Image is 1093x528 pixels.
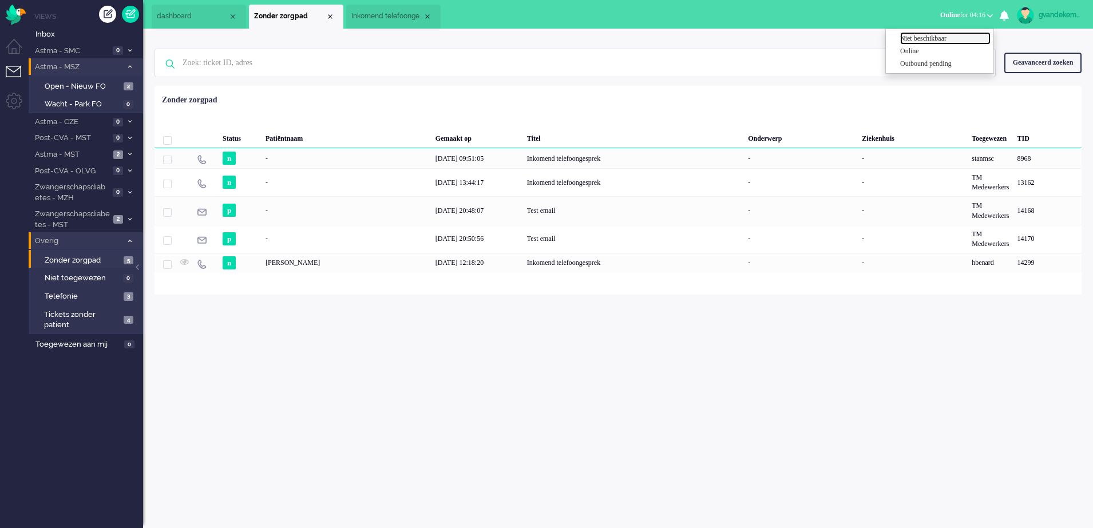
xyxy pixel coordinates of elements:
[113,134,123,142] span: 0
[900,59,991,69] label: Outbound pending
[940,11,960,19] span: Online
[45,81,121,92] span: Open - Nieuw FO
[431,168,523,196] div: [DATE] 13:44:17
[249,5,343,29] li: View
[744,253,858,273] div: -
[351,11,423,21] span: Inkomend telefoongesprek
[223,152,236,165] span: n
[431,253,523,273] div: [DATE] 12:18:20
[33,97,142,110] a: Wacht - Park FO 0
[900,34,991,43] label: Niet beschikbaar
[1015,7,1082,24] a: gvandekempe
[99,6,116,23] div: Creëer ticket
[123,100,133,109] span: 0
[6,66,31,92] li: Tickets menu
[155,168,1082,196] div: 13162
[968,225,1013,253] div: TM Medewerkers
[933,7,1000,23] button: Onlinefor 04:16
[6,39,31,65] li: Dashboard menu
[523,196,744,224] div: Test email
[858,196,968,224] div: -
[523,168,744,196] div: Inkomend telefoongesprek
[33,27,143,40] a: Inbox
[431,196,523,224] div: [DATE] 20:48:07
[744,148,858,168] div: -
[155,49,185,79] img: ic-search-icon.svg
[122,6,139,23] a: Quick Ticket
[228,12,237,21] div: Close tab
[1013,148,1082,168] div: 8968
[968,125,1013,148] div: Toegewezen
[197,207,207,217] img: ic_e-mail_grey.svg
[423,12,432,21] div: Close tab
[197,235,207,245] img: ic_e-mail_grey.svg
[968,196,1013,224] div: TM Medewerkers
[197,178,207,188] img: ic_telephone_grey.svg
[223,204,236,217] span: p
[33,271,142,284] a: Niet toegewezen 0
[262,168,431,196] div: -
[858,225,968,253] div: -
[744,225,858,253] div: -
[262,225,431,253] div: -
[34,11,143,21] li: Views
[33,338,143,350] a: Toegewezen aan mij 0
[223,256,236,269] span: n
[744,196,858,224] div: -
[33,209,110,230] span: Zwangerschapsdiabetes - MST
[113,150,123,159] span: 2
[33,182,109,203] span: Zwangerschapsdiabetes - MZH
[744,168,858,196] div: -
[45,273,120,284] span: Niet toegewezen
[968,253,1013,273] div: hbenard
[1004,53,1082,73] div: Geavanceerd zoeken
[124,292,133,301] span: 3
[33,308,142,331] a: Tickets zonder patient 4
[6,93,31,118] li: Admin menu
[33,133,109,144] span: Post-CVA - MST
[223,176,236,189] span: n
[933,3,1000,29] li: Onlinefor 04:16 Niet beschikbaarOnlineOutbound pending
[197,154,207,164] img: ic_telephone_grey.svg
[431,148,523,168] div: [DATE] 09:51:05
[326,12,335,21] div: Close tab
[858,253,968,273] div: -
[33,117,109,128] span: Astma - CZE
[33,289,142,302] a: Telefonie 3
[262,196,431,224] div: -
[33,166,109,177] span: Post-CVA - OLVG
[223,232,236,245] span: p
[1013,253,1082,273] div: 14299
[157,11,228,21] span: dashboard
[155,225,1082,253] div: 14170
[431,125,523,148] div: Gemaakt op
[254,11,326,21] span: Zonder zorgpad
[113,215,123,224] span: 2
[431,225,523,253] div: [DATE] 20:50:56
[124,82,133,91] span: 2
[744,125,858,148] div: Onderwerp
[124,256,133,265] span: 5
[219,125,262,148] div: Status
[968,168,1013,196] div: TM Medewerkers
[33,46,109,57] span: Astma - SMC
[33,149,110,160] span: Astma - MST
[113,46,123,55] span: 0
[858,148,968,168] div: -
[900,46,991,56] label: Online
[35,29,143,40] span: Inbox
[262,253,431,273] div: [PERSON_NAME]
[113,118,123,126] span: 0
[262,148,431,168] div: -
[262,125,431,148] div: Patiëntnaam
[33,62,122,73] span: Astma - MSZ
[1017,7,1034,24] img: avatar
[940,11,985,19] span: for 04:16
[1013,196,1082,224] div: 14168
[968,148,1013,168] div: stanmsc
[6,7,26,16] a: Omnidesk
[155,148,1082,168] div: 8968
[174,49,980,77] input: Zoek: ticket ID, adres
[346,5,441,29] li: 14299
[523,225,744,253] div: Test email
